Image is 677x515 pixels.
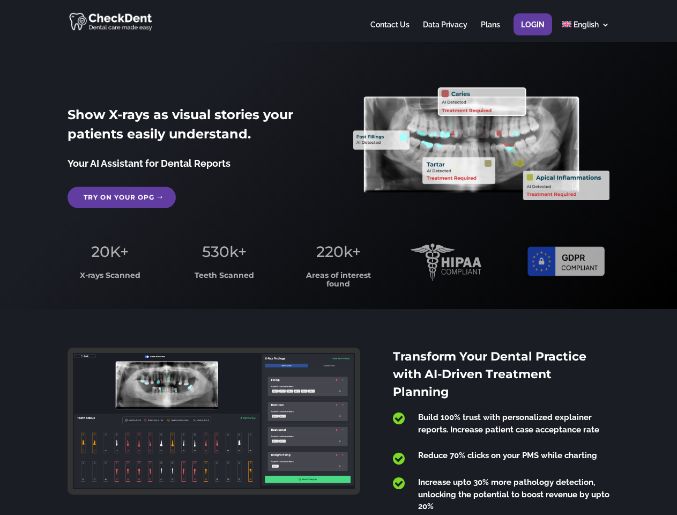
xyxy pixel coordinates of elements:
[418,477,609,511] span: Increase upto 30% more pathology detection, unlocking the potential to boost revenue by upto 20%
[393,476,405,490] span: 
[316,242,361,261] span: 220k+
[562,21,609,42] a: English
[353,87,609,200] img: X_Ray_annotated
[521,21,545,42] a: Login
[418,451,597,460] span: Reduce 70% clicks on your PMS while charting
[68,158,230,169] span: Your AI Assistant for Dental Reports
[202,242,247,261] span: 530k+
[393,349,586,399] span: Transform Your Dental Practice with AI-Driven Treatment Planning
[574,20,599,29] span: English
[423,21,467,42] a: Data Privacy
[68,187,176,208] a: Try on your OPG
[481,21,500,42] a: Plans
[296,271,381,293] h3: Areas of interest found
[68,105,323,149] h2: Show X-rays as visual stories your patients easily understand.
[393,452,405,466] span: 
[69,11,153,32] img: CheckDent AI
[418,413,599,435] span: Build 100% trust with personalized explainer reports. Increase patient case acceptance rate
[370,21,410,42] a: Contact Us
[91,242,129,261] span: 20K+
[393,411,405,425] span: 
